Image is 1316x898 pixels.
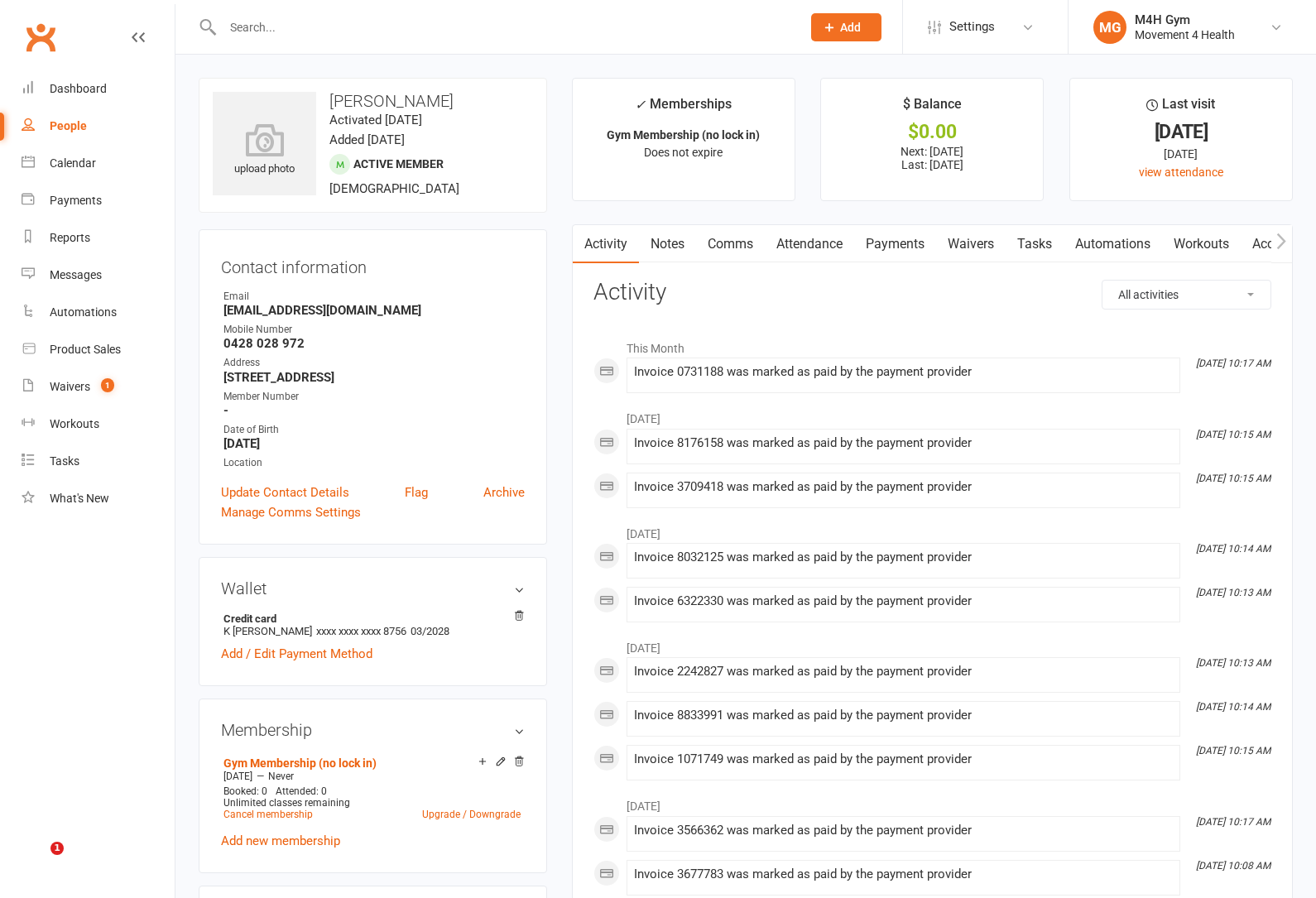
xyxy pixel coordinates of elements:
li: K [PERSON_NAME] [221,610,525,640]
i: [DATE] 10:08 AM [1196,860,1270,872]
a: Flag [405,483,428,502]
h3: Membership [221,721,525,739]
div: Invoice 8032125 was marked as paid by the payment provider [634,550,1173,564]
a: Add / Edit Payment Method [221,644,372,664]
div: Memberships [635,94,732,124]
a: Tasks [22,443,175,480]
div: Invoice 1071749 was marked as paid by the payment provider [634,752,1173,766]
a: Automations [1064,225,1162,263]
div: $0.00 [836,123,1028,141]
li: [DATE] [593,516,1271,543]
div: Workouts [50,417,99,430]
div: Waivers [50,380,90,393]
div: Member Number [223,389,525,405]
div: Invoice 6322330 was marked as paid by the payment provider [634,594,1173,608]
li: [DATE] [593,631,1271,657]
i: ✓ [635,97,646,113]
h3: Contact information [221,252,525,276]
a: Attendance [765,225,854,263]
a: Gym Membership (no lock in) [223,756,377,770]
strong: [EMAIL_ADDRESS][DOMAIN_NAME] [223,303,525,318]
i: [DATE] 10:15 AM [1196,473,1270,484]
a: view attendance [1139,166,1223,179]
i: [DATE] 10:17 AM [1196,358,1270,369]
a: Calendar [22,145,175,182]
div: Reports [50,231,90,244]
button: Add [811,13,881,41]
span: Does not expire [644,146,723,159]
p: Next: [DATE] Last: [DATE] [836,145,1028,171]
i: [DATE] 10:13 AM [1196,587,1270,598]
span: [DATE] [223,771,252,782]
a: Payments [22,182,175,219]
a: Product Sales [22,331,175,368]
a: Archive [483,483,525,502]
div: Automations [50,305,117,319]
div: Invoice 3677783 was marked as paid by the payment provider [634,867,1173,881]
div: Calendar [50,156,96,170]
a: Add new membership [221,833,340,848]
a: What's New [22,480,175,517]
li: This Month [593,331,1271,358]
div: Mobile Number [223,322,525,338]
div: Dashboard [50,82,107,95]
a: Cancel membership [223,809,313,820]
iframe: Intercom live chat [17,842,56,881]
i: [DATE] 10:13 AM [1196,657,1270,669]
a: Activity [573,225,639,263]
strong: 0428 028 972 [223,336,525,351]
h3: Wallet [221,579,525,598]
div: Payments [50,194,102,207]
span: Active member [353,157,444,170]
a: Waivers [936,225,1006,263]
a: Messages [22,257,175,294]
span: Never [268,771,294,782]
span: xxxx xxxx xxxx 8756 [316,625,406,637]
a: Notes [639,225,696,263]
span: Booked: 0 [223,785,267,797]
div: Movement 4 Health [1135,27,1235,42]
div: Tasks [50,454,79,468]
div: Address [223,355,525,371]
div: upload photo [213,123,316,178]
a: Workouts [1162,225,1241,263]
div: Date of Birth [223,422,525,438]
div: Product Sales [50,343,121,356]
i: [DATE] 10:15 AM [1196,429,1270,440]
div: $ Balance [903,94,962,123]
span: Add [840,21,861,34]
div: — [219,770,525,783]
div: Invoice 8833991 was marked as paid by the payment provider [634,708,1173,723]
strong: - [223,403,525,418]
span: Settings [949,8,995,46]
div: Invoice 0731188 was marked as paid by the payment provider [634,365,1173,379]
div: Email [223,289,525,305]
i: [DATE] 10:14 AM [1196,701,1270,713]
div: Location [223,455,525,471]
span: Unlimited classes remaining [223,797,350,809]
a: Upgrade / Downgrade [422,809,521,820]
strong: [STREET_ADDRESS] [223,370,525,385]
div: What's New [50,492,109,505]
time: Added [DATE] [329,132,405,147]
a: Update Contact Details [221,483,349,502]
a: Workouts [22,406,175,443]
div: Invoice 8176158 was marked as paid by the payment provider [634,436,1173,450]
a: People [22,108,175,145]
i: [DATE] 10:15 AM [1196,745,1270,756]
a: Waivers 1 [22,368,175,406]
a: Clubworx [20,17,61,58]
a: Payments [854,225,936,263]
strong: Gym Membership (no lock in) [607,128,760,142]
span: [DEMOGRAPHIC_DATA] [329,181,459,196]
time: Activated [DATE] [329,113,422,127]
div: Invoice 2242827 was marked as paid by the payment provider [634,665,1173,679]
div: Messages [50,268,102,281]
div: [DATE] [1085,145,1277,163]
strong: Credit card [223,612,516,625]
li: [DATE] [593,401,1271,428]
div: Invoice 3709418 was marked as paid by the payment provider [634,480,1173,494]
div: MG [1093,11,1126,44]
a: Dashboard [22,70,175,108]
strong: [DATE] [223,436,525,451]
